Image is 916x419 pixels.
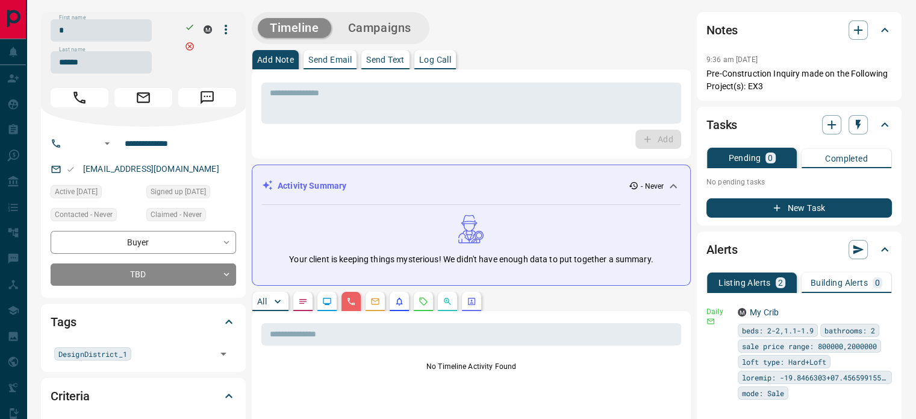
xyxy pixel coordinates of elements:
[262,175,681,197] div: Activity Summary- Never
[178,88,236,107] span: Message
[370,297,380,306] svg: Emails
[742,356,826,368] span: loft type: Hard+Loft
[394,297,404,306] svg: Listing Alerts
[58,348,127,360] span: DesignDistrict_1
[742,324,814,336] span: beds: 2-2,1.1-1.9
[298,297,308,306] svg: Notes
[706,198,892,218] button: New Task
[706,235,892,264] div: Alerts
[825,154,868,163] p: Completed
[146,185,236,202] div: Tue Dec 03 2013
[51,307,236,336] div: Tags
[51,88,108,107] span: Call
[51,386,90,406] h2: Criteria
[738,308,746,317] div: mrloft.ca
[257,55,294,64] p: Add Note
[258,18,331,38] button: Timeline
[51,382,236,411] div: Criteria
[151,186,206,198] span: Signed up [DATE]
[419,297,428,306] svg: Requests
[778,279,783,287] p: 2
[742,387,784,399] span: mode: Sale
[728,154,761,162] p: Pending
[467,297,476,306] svg: Agent Actions
[641,181,664,192] p: - Never
[308,55,352,64] p: Send Email
[718,279,771,287] p: Listing Alerts
[55,186,98,198] span: Active [DATE]
[289,253,653,266] p: Your client is keeping things mysterious! We didn't have enough data to put together a summary.
[706,20,738,40] h2: Notes
[824,324,875,336] span: bathrooms: 2
[51,312,76,332] h2: Tags
[750,307,779,317] a: My Crib
[257,297,267,306] p: All
[742,371,888,383] span: loremip: -19.8466303+07.456599155805,-34.925255625271+68.648863972515,-10.777401527124+22.1540039...
[811,279,868,287] p: Building Alerts
[706,317,715,326] svg: Email
[706,173,892,191] p: No pending tasks
[706,110,892,139] div: Tasks
[706,16,892,45] div: Notes
[346,297,356,306] svg: Calls
[706,306,731,317] p: Daily
[59,46,86,54] label: Last name
[51,185,140,202] div: Wed May 25 2022
[419,55,451,64] p: Log Call
[322,297,332,306] svg: Lead Browsing Activity
[706,240,738,259] h2: Alerts
[706,55,758,64] p: 9:36 am [DATE]
[51,263,236,286] div: TBD
[706,115,737,134] h2: Tasks
[261,361,681,372] p: No Timeline Activity Found
[100,136,114,151] button: Open
[366,55,405,64] p: Send Text
[66,165,75,174] svg: Email Valid
[768,154,773,162] p: 0
[215,345,232,362] button: Open
[83,164,219,174] a: [EMAIL_ADDRESS][DOMAIN_NAME]
[336,18,423,38] button: Campaigns
[55,209,113,221] span: Contacted - Never
[151,209,202,221] span: Claimed - Never
[278,180,346,192] p: Activity Summary
[875,279,880,287] p: 0
[742,340,877,352] span: sale price range: 800000,2000000
[443,297,452,306] svg: Opportunities
[59,14,86,22] label: First name
[204,25,212,34] div: mrloft.ca
[51,231,236,253] div: Buyer
[706,68,892,93] p: Pre-Construction Inquiry made on the Following Project(s): EX3
[114,88,172,107] span: Email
